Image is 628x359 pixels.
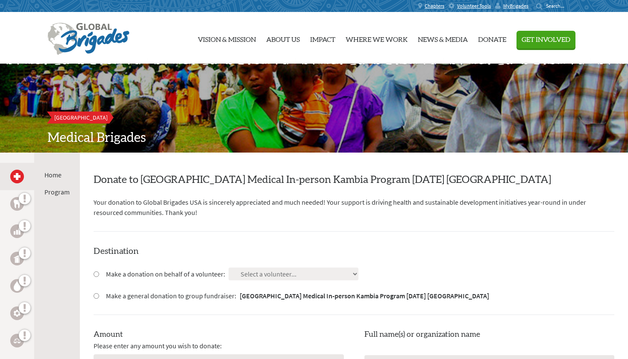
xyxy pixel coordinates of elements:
[94,197,614,218] p: Your donation to Global Brigades USA is sincerely appreciated and much needed! Your support is dr...
[10,306,24,320] a: Engineering
[503,3,528,9] span: MyBrigades
[14,173,21,180] img: Medical
[47,23,129,55] img: Global Brigades Logo
[44,171,62,179] a: Home
[457,3,491,9] span: Volunteer Tools
[44,187,70,197] li: Program
[10,170,24,183] a: Medical
[94,341,222,351] span: Please enter any amount you wish to donate:
[44,170,70,180] li: Home
[94,245,614,257] h4: Destination
[546,3,570,9] input: Search...
[47,130,581,146] h2: Medical Brigades
[10,252,24,265] a: Public Health
[364,329,480,341] label: Full name(s) or organization name
[14,254,21,263] img: Public Health
[94,329,123,341] label: Amount
[14,310,21,317] img: Engineering
[266,16,300,60] a: About Us
[47,112,114,124] a: [GEOGRAPHIC_DATA]
[54,114,108,121] span: [GEOGRAPHIC_DATA]
[106,291,489,301] label: Make a general donation to group fundraiser:
[10,197,24,211] a: Dental
[425,3,444,9] span: Chapters
[10,224,24,238] a: Business
[418,16,468,60] a: News & Media
[14,200,21,208] img: Dental
[10,279,24,293] a: Water
[14,281,21,291] img: Water
[516,31,575,48] button: Get Involved
[14,338,21,343] img: Legal Empowerment
[44,188,70,196] a: Program
[14,228,21,235] img: Business
[10,334,24,347] a: Legal Empowerment
[94,173,614,187] h2: Donate to [GEOGRAPHIC_DATA] Medical In-person Kambia Program [DATE] [GEOGRAPHIC_DATA]
[346,16,408,60] a: Where We Work
[478,16,506,60] a: Donate
[106,269,225,279] label: Make a donation on behalf of a volunteer:
[522,36,570,43] span: Get Involved
[198,16,256,60] a: Vision & Mission
[240,291,489,300] strong: [GEOGRAPHIC_DATA] Medical In-person Kambia Program [DATE] [GEOGRAPHIC_DATA]
[310,16,335,60] a: Impact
